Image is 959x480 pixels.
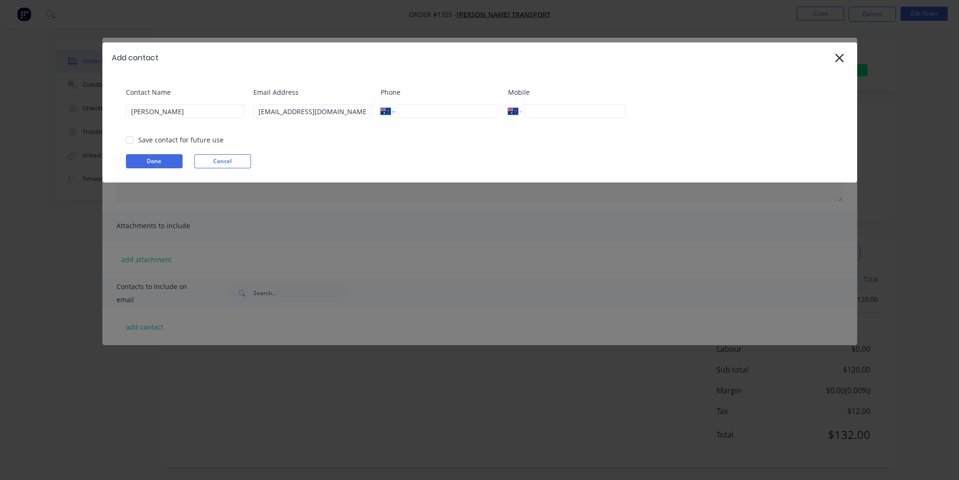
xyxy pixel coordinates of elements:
label: Contact Name [126,87,244,97]
label: Email Address [253,87,371,97]
div: Save contact for future use [138,135,224,145]
button: Done [126,154,183,168]
button: Cancel [194,154,251,168]
label: Mobile [508,87,626,97]
div: Add contact [112,52,158,64]
label: Phone [381,87,499,97]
